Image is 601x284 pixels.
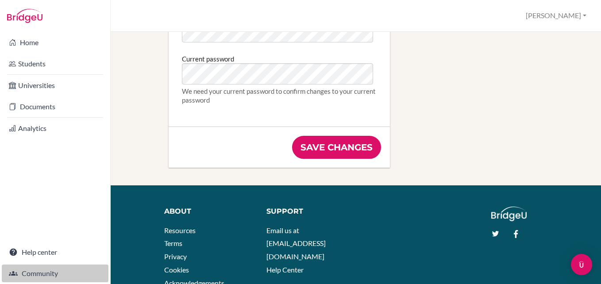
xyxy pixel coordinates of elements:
a: Home [2,34,108,51]
button: [PERSON_NAME] [522,8,590,24]
a: Terms [164,239,182,247]
a: Universities [2,77,108,94]
a: Analytics [2,119,108,137]
img: Bridge-U [7,9,42,23]
a: Students [2,55,108,73]
img: logo_white@2x-f4f0deed5e89b7ecb1c2cc34c3e3d731f90f0f143d5ea2071677605dd97b5244.png [491,207,527,221]
a: Community [2,265,108,282]
a: Help center [2,243,108,261]
a: Help Center [266,265,304,274]
a: Documents [2,98,108,115]
a: Privacy [164,252,187,261]
input: Save changes [292,136,381,159]
a: Resources [164,226,196,234]
a: Cookies [164,265,189,274]
div: We need your current password to confirm changes to your current password [182,87,377,104]
div: About [164,207,254,217]
label: Current password [182,51,234,63]
a: Email us at [EMAIL_ADDRESS][DOMAIN_NAME] [266,226,326,261]
div: Support [266,207,349,217]
div: Open Intercom Messenger [571,254,592,275]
